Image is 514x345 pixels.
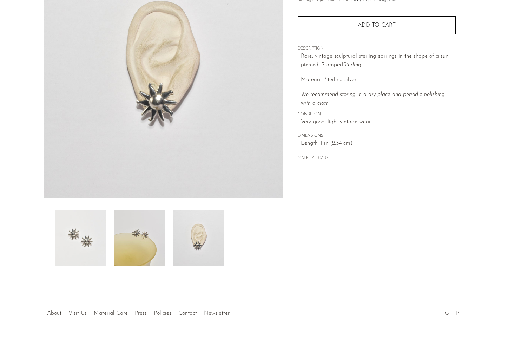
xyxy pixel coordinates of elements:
a: Visit Us [68,311,87,316]
button: Add to cart [298,16,456,34]
a: Policies [154,311,171,316]
span: Very good; light vintage wear. [301,118,456,127]
ul: Quick links [44,305,233,318]
a: About [47,311,61,316]
button: MATERIAL CARE [298,156,329,161]
ul: Social Medias [440,305,466,318]
span: Add to cart [358,22,396,28]
a: PT [456,311,462,316]
span: DESCRIPTION [298,46,456,52]
a: Material Care [94,311,128,316]
img: Sun Stud Earrings [114,210,165,266]
img: Sun Stud Earrings [55,210,106,266]
p: Material: Sterling silver. [301,76,456,85]
span: CONDITION [298,111,456,118]
img: Sun Stud Earrings [173,210,224,266]
em: Sterling. [343,62,362,68]
em: We recommend storing in a dry place and periodic polishing with a cloth. [301,92,445,106]
a: Contact [178,311,197,316]
span: DIMENSIONS [298,133,456,139]
a: Press [135,311,147,316]
p: Rare, vintage sculptural sterling earrings in the shape of a sun, pierced. Stamped [301,52,456,70]
a: IG [443,311,449,316]
span: Length: 1 in (2.54 cm) [301,139,456,148]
